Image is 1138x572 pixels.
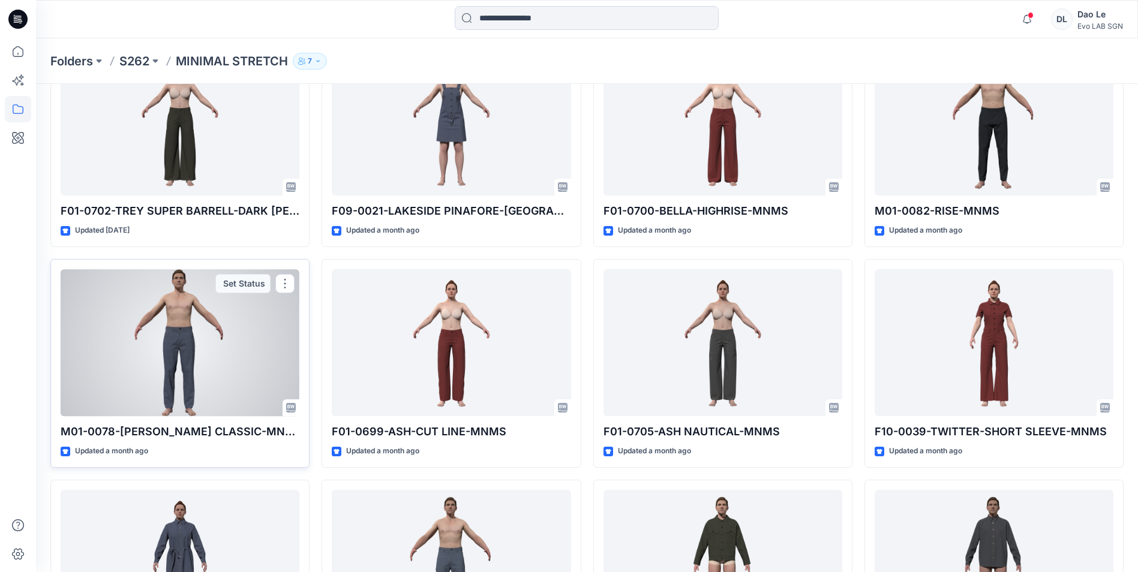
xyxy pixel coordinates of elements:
[176,53,288,70] p: MINIMAL STRETCH
[75,224,130,237] p: Updated [DATE]
[618,224,691,237] p: Updated a month ago
[119,53,149,70] a: S262
[332,269,570,416] a: F01-0699-ASH-CUT LINE-MNMS
[889,224,962,237] p: Updated a month ago
[75,445,148,457] p: Updated a month ago
[332,423,570,440] p: F01-0699-ASH-CUT LINE-MNMS
[61,423,299,440] p: M01-0078-[PERSON_NAME] CLASSIC-MNMS
[875,269,1113,416] a: F10-0039-TWITTER-SHORT SLEEVE-MNMS
[603,203,842,219] p: F01-0700-BELLA-HIGHRISE-MNMS
[61,269,299,416] a: M01-0078-VEGA CLASSIC-MNMS
[618,445,691,457] p: Updated a month ago
[332,49,570,195] a: F09-0021-LAKESIDE PINAFORE-MNMS
[603,269,842,416] a: F01-0705-ASH NAUTICAL-MNMS
[875,423,1113,440] p: F10-0039-TWITTER-SHORT SLEEVE-MNMS
[332,203,570,219] p: F09-0021-LAKESIDE PINAFORE-[GEOGRAPHIC_DATA]
[1077,22,1123,31] div: Evo LAB SGN
[889,445,962,457] p: Updated a month ago
[346,224,419,237] p: Updated a month ago
[1051,8,1073,30] div: DL
[308,55,312,68] p: 7
[293,53,327,70] button: 7
[1077,7,1123,22] div: Dao Le
[603,49,842,195] a: F01-0700-BELLA-HIGHRISE-MNMS
[61,49,299,195] a: F01-0702-TREY SUPER BARRELL-DARK LODEN-262
[346,445,419,457] p: Updated a month ago
[603,423,842,440] p: F01-0705-ASH NAUTICAL-MNMS
[875,49,1113,195] a: M01-0082-RISE-MNMS
[61,203,299,219] p: F01-0702-TREY SUPER BARRELL-DARK [PERSON_NAME]-262
[50,53,93,70] a: Folders
[875,203,1113,219] p: M01-0082-RISE-MNMS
